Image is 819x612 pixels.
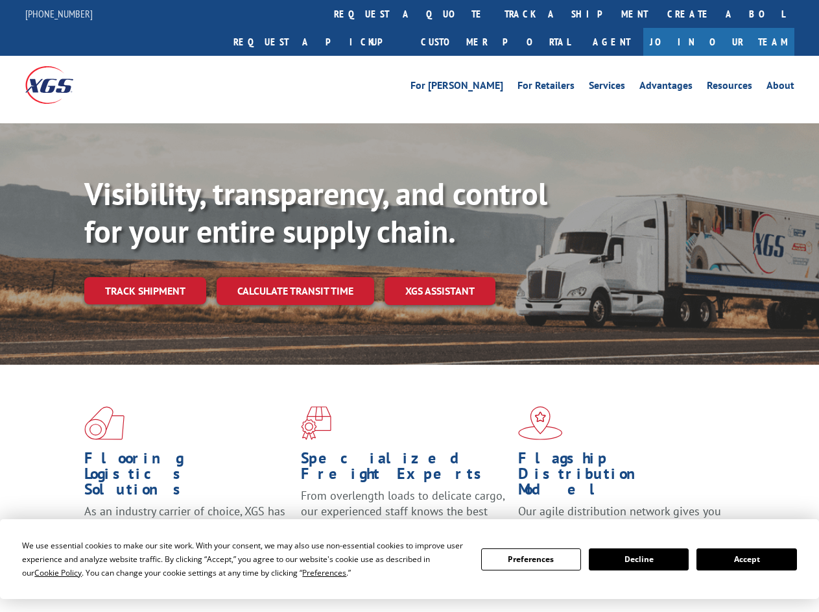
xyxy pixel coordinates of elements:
img: xgs-icon-focused-on-flooring-red [301,406,331,440]
h1: Flooring Logistics Solutions [84,450,291,504]
a: XGS ASSISTANT [385,277,495,305]
a: Services [589,80,625,95]
a: [PHONE_NUMBER] [25,7,93,20]
a: Advantages [639,80,693,95]
a: Request a pickup [224,28,411,56]
span: Cookie Policy [34,567,82,578]
button: Decline [589,548,689,570]
div: We use essential cookies to make our site work. With your consent, we may also use non-essential ... [22,539,465,580]
p: From overlength loads to delicate cargo, our experienced staff knows the best way to move your fr... [301,488,508,546]
span: Our agile distribution network gives you nationwide inventory management on demand. [518,504,721,550]
button: Accept [696,548,796,570]
a: About [766,80,794,95]
button: Preferences [481,548,581,570]
span: Preferences [302,567,346,578]
img: xgs-icon-total-supply-chain-intelligence-red [84,406,125,440]
h1: Flagship Distribution Model [518,450,725,504]
img: xgs-icon-flagship-distribution-model-red [518,406,563,440]
b: Visibility, transparency, and control for your entire supply chain. [84,173,547,251]
a: Agent [580,28,643,56]
a: Track shipment [84,277,206,304]
a: Customer Portal [411,28,580,56]
a: Calculate transit time [217,277,374,305]
a: For Retailers [517,80,575,95]
span: As an industry carrier of choice, XGS has brought innovation and dedication to flooring logistics... [84,504,285,550]
a: Join Our Team [643,28,794,56]
a: Resources [707,80,752,95]
h1: Specialized Freight Experts [301,450,508,488]
a: For [PERSON_NAME] [410,80,503,95]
